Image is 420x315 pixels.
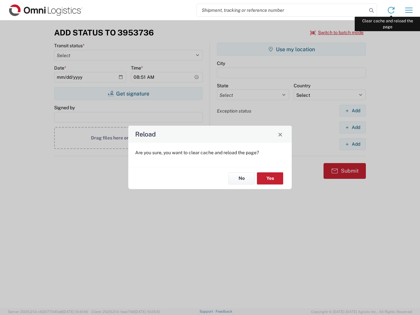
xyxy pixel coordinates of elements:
input: Shipment, tracking or reference number [197,4,367,16]
button: Close [276,130,285,139]
button: No [228,172,255,184]
h4: Reload [135,130,156,139]
button: Yes [257,172,283,184]
p: Are you sure, you want to clear cache and reload the page? [135,150,285,156]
